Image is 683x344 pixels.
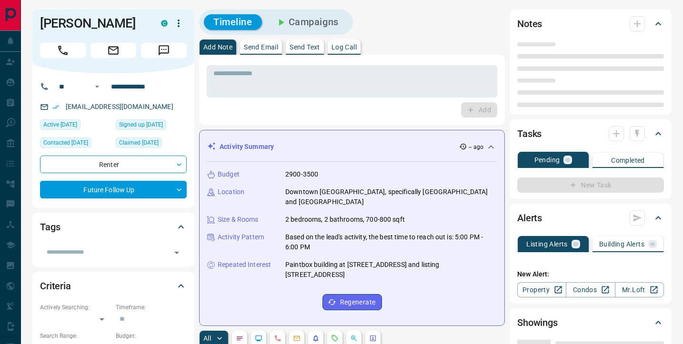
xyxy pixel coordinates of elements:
p: Actively Searching: [40,303,111,312]
div: Tags [40,216,187,238]
button: Open [91,81,103,92]
div: Fri Nov 29 2024 [116,138,187,151]
span: Claimed [DATE] [119,138,159,147]
h2: Criteria [40,278,71,294]
h1: [PERSON_NAME] [40,16,147,31]
p: 2900-3500 [285,169,318,179]
svg: Opportunities [350,334,358,342]
svg: Lead Browsing Activity [255,334,262,342]
span: Active [DATE] [43,120,77,129]
button: Timeline [204,14,262,30]
p: Budget: [116,332,187,340]
a: Mr.Loft [615,282,664,297]
div: Wed Jul 09 2025 [40,138,111,151]
svg: Notes [236,334,243,342]
p: Paintbox building at [STREET_ADDRESS] and listing [STREET_ADDRESS] [285,260,497,280]
p: Listing Alerts [526,241,568,247]
div: Future Follow Up [40,181,187,198]
p: New Alert: [517,269,664,279]
div: Fri Nov 29 2024 [116,119,187,133]
div: condos.ca [161,20,168,27]
p: Based on the lead's activity, the best time to reach out is: 5:00 PM - 6:00 PM [285,232,497,252]
p: Repeated Interest [218,260,271,270]
div: Criteria [40,275,187,297]
div: Renter [40,156,187,173]
p: -- ago [469,143,483,151]
span: Contacted [DATE] [43,138,88,147]
span: Call [40,43,86,58]
div: Tue Jan 07 2025 [40,119,111,133]
p: Timeframe: [116,303,187,312]
h2: Tasks [517,126,542,141]
p: Budget [218,169,240,179]
h2: Alerts [517,210,542,226]
p: Log Call [331,44,357,50]
a: Condos [566,282,615,297]
button: Campaigns [266,14,348,30]
div: Showings [517,311,664,334]
p: Activity Summary [220,142,274,152]
p: Completed [611,157,645,164]
div: Alerts [517,206,664,229]
h2: Tags [40,219,60,235]
svg: Requests [331,334,339,342]
svg: Agent Actions [369,334,377,342]
div: Activity Summary-- ago [207,138,497,156]
span: Email [90,43,136,58]
a: Property [517,282,566,297]
svg: Emails [293,334,301,342]
h2: Showings [517,315,558,330]
svg: Listing Alerts [312,334,320,342]
button: Regenerate [322,294,382,310]
p: Send Email [244,44,278,50]
h2: Notes [517,16,542,31]
button: Open [170,246,183,259]
p: Search Range: [40,332,111,340]
p: Pending [534,157,560,163]
p: All [203,335,211,342]
p: Size & Rooms [218,215,259,225]
p: 2 bedrooms, 2 bathrooms, 700-800 sqft [285,215,405,225]
div: Notes [517,12,664,35]
p: Add Note [203,44,232,50]
svg: Email Verified [52,104,59,110]
div: Tasks [517,122,664,145]
p: Send Text [290,44,320,50]
p: Location [218,187,244,197]
p: Building Alerts [599,241,644,247]
span: Message [141,43,187,58]
p: Downtown [GEOGRAPHIC_DATA], specifically [GEOGRAPHIC_DATA] and [GEOGRAPHIC_DATA] [285,187,497,207]
a: [EMAIL_ADDRESS][DOMAIN_NAME] [66,103,173,110]
span: Signed up [DATE] [119,120,163,129]
p: Activity Pattern [218,232,264,242]
svg: Calls [274,334,281,342]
